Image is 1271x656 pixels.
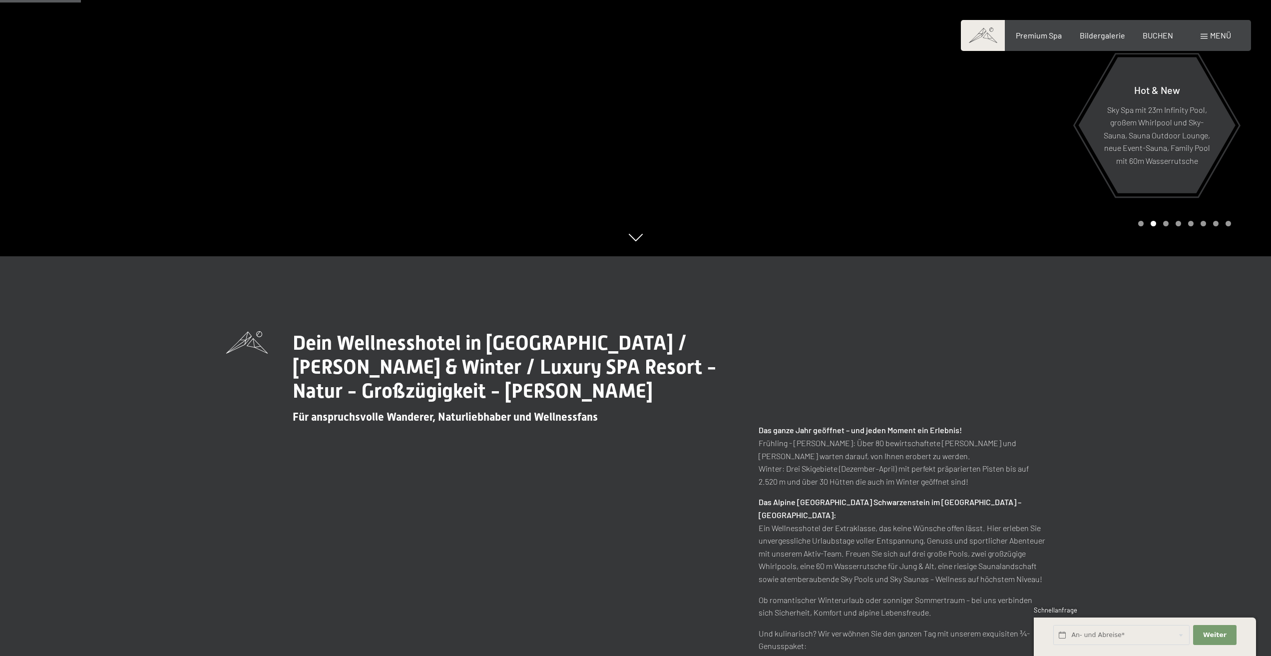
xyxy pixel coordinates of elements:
p: Ein Wellnesshotel der Extraklasse, das keine Wünsche offen lässt. Hier erleben Sie unvergessliche... [759,496,1045,585]
span: Weiter [1203,631,1227,640]
span: Für anspruchsvolle Wanderer, Naturliebhaber und Wellnessfans [293,411,598,423]
a: Hot & New Sky Spa mit 23m Infinity Pool, großem Whirlpool und Sky-Sauna, Sauna Outdoor Lounge, ne... [1078,56,1236,194]
button: Weiter [1193,625,1236,646]
span: Schnellanfrage [1034,606,1077,614]
p: Frühling - [PERSON_NAME]: Über 80 bewirtschaftete [PERSON_NAME] und [PERSON_NAME] warten darauf, ... [759,424,1045,488]
p: Sky Spa mit 23m Infinity Pool, großem Whirlpool und Sky-Sauna, Sauna Outdoor Lounge, neue Event-S... [1103,103,1211,167]
div: Carousel Page 7 [1213,221,1219,226]
span: Menü [1210,30,1231,40]
strong: Das ganze Jahr geöffnet – und jeden Moment ein Erlebnis! [759,425,962,435]
strong: Das Alpine [GEOGRAPHIC_DATA] Schwarzenstein im [GEOGRAPHIC_DATA] – [GEOGRAPHIC_DATA]: [759,497,1021,520]
span: Hot & New [1134,83,1180,95]
div: Carousel Page 8 [1226,221,1231,226]
a: Bildergalerie [1080,30,1125,40]
a: Premium Spa [1016,30,1062,40]
div: Carousel Page 6 [1201,221,1206,226]
p: Ob romantischer Winterurlaub oder sonniger Sommertraum – bei uns verbinden sich Sicherheit, Komfo... [759,594,1045,619]
a: BUCHEN [1143,30,1173,40]
span: Dein Wellnesshotel in [GEOGRAPHIC_DATA] / [PERSON_NAME] & Winter / Luxury SPA Resort - Natur - Gr... [293,331,717,403]
div: Carousel Page 1 [1138,221,1144,226]
div: Carousel Pagination [1135,221,1231,226]
div: Carousel Page 3 [1163,221,1169,226]
div: Carousel Page 2 (Current Slide) [1151,221,1156,226]
div: Carousel Page 4 [1176,221,1181,226]
div: Carousel Page 5 [1188,221,1194,226]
